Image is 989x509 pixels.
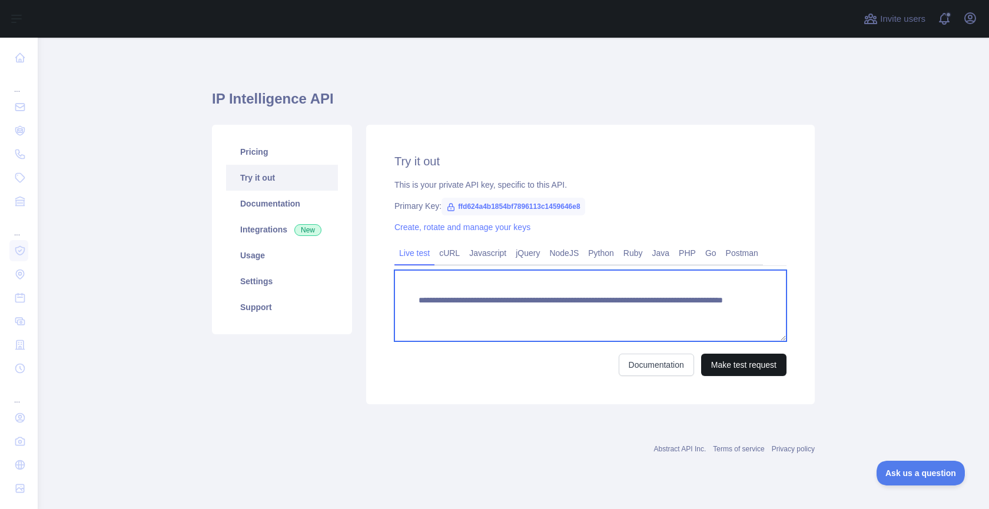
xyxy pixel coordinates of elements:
[648,244,675,262] a: Java
[394,244,434,262] a: Live test
[226,294,338,320] a: Support
[654,445,706,453] a: Abstract API Inc.
[9,214,28,238] div: ...
[226,165,338,191] a: Try it out
[394,153,786,169] h2: Try it out
[464,244,511,262] a: Javascript
[619,244,648,262] a: Ruby
[226,217,338,242] a: Integrations New
[861,9,928,28] button: Invite users
[674,244,701,262] a: PHP
[394,179,786,191] div: This is your private API key, specific to this API.
[545,244,583,262] a: NodeJS
[701,244,721,262] a: Go
[294,224,321,236] span: New
[226,191,338,217] a: Documentation
[619,354,694,376] a: Documentation
[442,198,585,215] span: ffd624a4b1854bf7896113c1459646e8
[511,244,545,262] a: jQuery
[880,12,925,26] span: Invite users
[394,222,530,232] a: Create, rotate and manage your keys
[713,445,764,453] a: Terms of service
[394,200,786,212] div: Primary Key:
[226,268,338,294] a: Settings
[9,381,28,405] div: ...
[701,354,786,376] button: Make test request
[877,461,965,485] iframe: Toggle Customer Support
[212,89,815,118] h1: IP Intelligence API
[721,244,763,262] a: Postman
[226,139,338,165] a: Pricing
[583,244,619,262] a: Python
[9,71,28,94] div: ...
[434,244,464,262] a: cURL
[772,445,815,453] a: Privacy policy
[226,242,338,268] a: Usage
